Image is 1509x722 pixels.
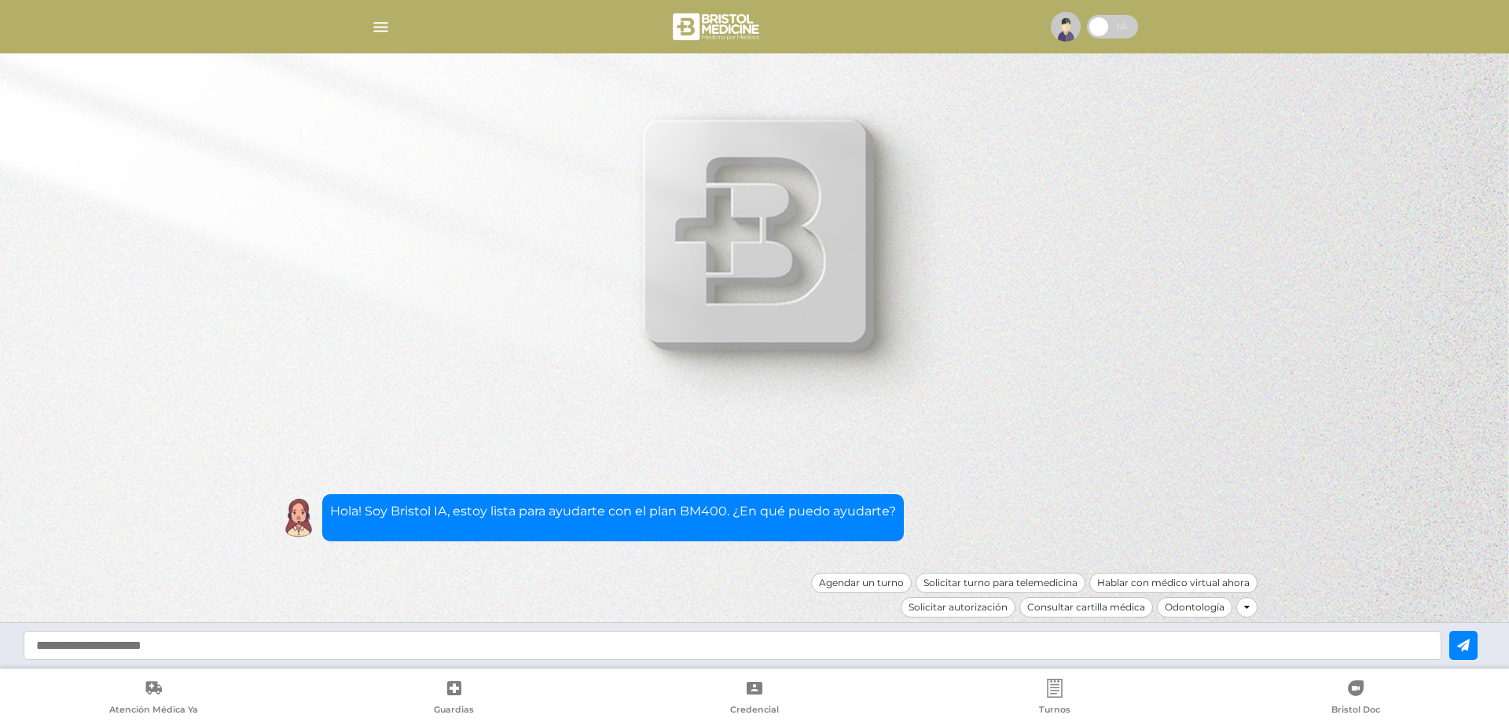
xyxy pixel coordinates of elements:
img: Cober IA [279,498,318,537]
a: Guardias [303,679,604,719]
img: bristol-medicine-blanco.png [670,8,764,46]
a: Atención Médica Ya [3,679,303,719]
div: Solicitar autorización [901,597,1015,618]
span: Atención Médica Ya [109,704,198,718]
img: Cober_menu-lines-white.svg [371,17,391,37]
div: Agendar un turno [811,573,912,593]
div: Hablar con médico virtual ahora [1089,573,1257,593]
div: Odontología [1157,597,1232,618]
span: Credencial [730,704,779,718]
a: Credencial [604,679,905,719]
span: Bristol Doc [1331,704,1380,718]
a: Turnos [905,679,1205,719]
div: Consultar cartilla médica [1019,597,1153,618]
a: Bristol Doc [1206,679,1506,719]
p: Hola! Soy Bristol IA, estoy lista para ayudarte con el plan BM400. ¿En qué puedo ayudarte? [330,502,896,521]
span: Guardias [434,704,474,718]
span: Turnos [1039,704,1070,718]
img: profile-placeholder.svg [1051,12,1081,42]
div: Solicitar turno para telemedicina [916,573,1085,593]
